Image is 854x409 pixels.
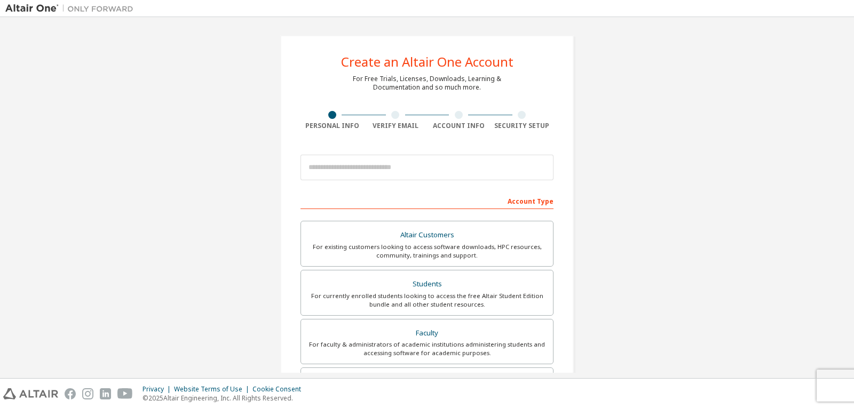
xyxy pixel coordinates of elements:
img: Altair One [5,3,139,14]
img: youtube.svg [117,388,133,399]
div: Personal Info [301,122,364,130]
p: © 2025 Altair Engineering, Inc. All Rights Reserved. [143,394,307,403]
div: Account Info [427,122,491,130]
div: Create an Altair One Account [341,55,513,68]
div: Security Setup [491,122,554,130]
div: Website Terms of Use [174,385,252,394]
div: Altair Customers [307,228,547,243]
div: Cookie Consent [252,385,307,394]
div: Verify Email [364,122,428,130]
div: Privacy [143,385,174,394]
div: Faculty [307,326,547,341]
div: For Free Trials, Licenses, Downloads, Learning & Documentation and so much more. [353,75,501,92]
div: For existing customers looking to access software downloads, HPC resources, community, trainings ... [307,243,547,260]
img: facebook.svg [65,388,76,399]
div: For currently enrolled students looking to access the free Altair Student Edition bundle and all ... [307,292,547,309]
div: Students [307,277,547,292]
div: Account Type [301,192,553,209]
div: For faculty & administrators of academic institutions administering students and accessing softwa... [307,340,547,357]
img: linkedin.svg [100,388,111,399]
img: instagram.svg [82,388,93,399]
img: altair_logo.svg [3,388,58,399]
